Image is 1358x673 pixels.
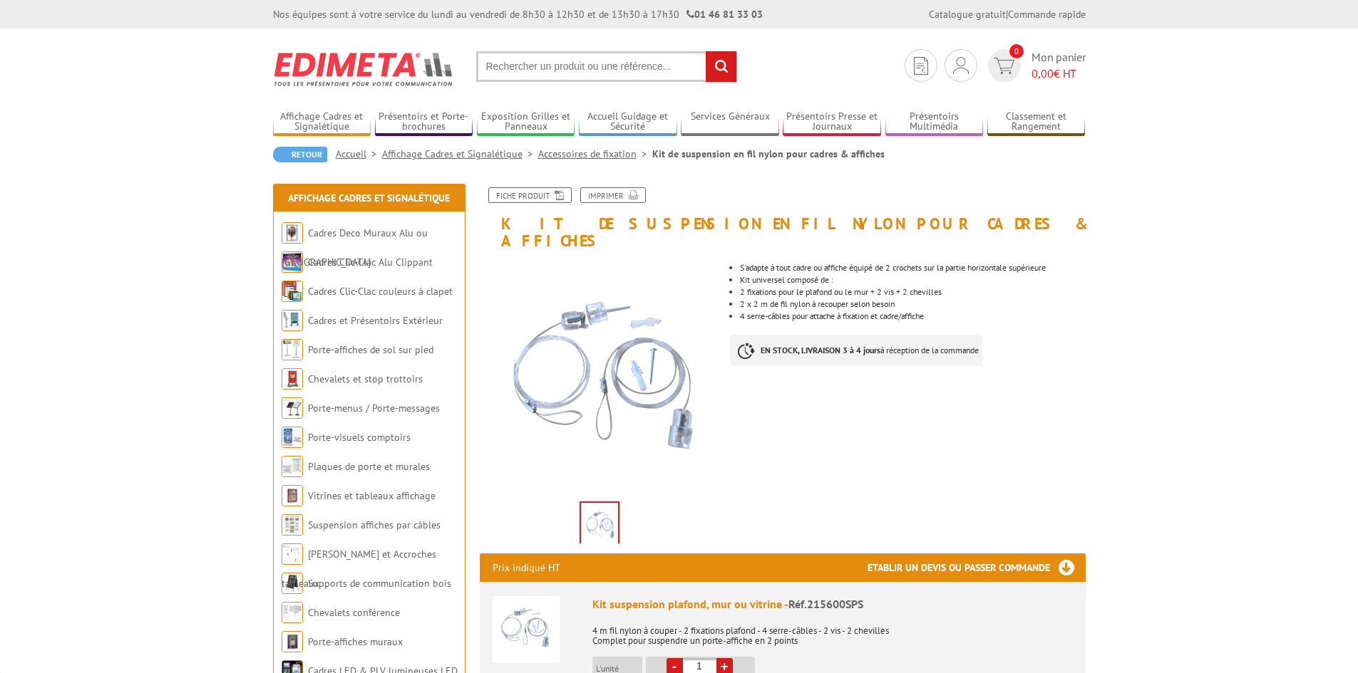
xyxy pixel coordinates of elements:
[580,187,646,203] a: Imprimer
[282,548,436,590] a: [PERSON_NAME] et Accroches tableaux
[308,372,423,385] a: Chevalets et stop trottoirs
[984,49,1086,82] a: devis rapide 0 Mon panier 0,00€ HT
[308,343,433,356] a: Porte-affiches de sol sur pied
[987,110,1086,134] a: Classement et Rangement
[538,147,652,160] a: Accessoires de fixation
[282,339,303,360] img: Porte-affiches de sol sur pied
[953,57,969,74] img: devis rapide
[282,281,303,302] img: Cadres Clic-Clac couleurs à clapet
[308,606,400,619] a: Chevalets conférence
[273,43,455,95] img: Edimeta
[308,577,451,590] a: Supports de communication bois
[282,543,303,565] img: Cimaises et Accroches tableaux
[308,431,411,444] a: Porte-visuels comptoirs
[740,276,1085,284] p: Kit universel composé de :
[282,310,303,331] img: Cadres et Présentoirs Extérieur
[914,57,928,75] img: devis rapide
[308,518,441,531] a: Suspension affiches par câbles
[273,110,371,134] a: Affichage Cadres et Signalétique
[282,456,303,477] img: Plaques de porte et murales
[273,147,327,162] a: Retour
[730,335,982,366] p: à réception de la commande
[480,256,720,496] img: affichage_lumineux_215600sps.jpg
[282,485,303,506] img: Vitrines et tableaux affichage
[681,110,779,134] a: Services Généraux
[288,192,450,204] a: Affichage Cadres et Signalétique
[282,602,303,623] img: Chevalets conférence
[282,514,303,536] img: Suspension affiches par câbles
[273,7,763,21] div: Nos équipes sont à votre service du lundi au vendredi de 8h30 à 12h30 et de 13h30 à 17h30
[308,460,430,473] a: Plaques de porte et murales
[1009,44,1024,58] span: 0
[336,147,382,160] a: Accueil
[282,631,303,652] img: Porte-affiches muraux
[761,345,880,355] strong: EN STOCK, LIVRAISON 3 à 4 jours
[469,187,1096,249] h1: Kit de suspension en fil nylon pour cadres & affiches
[1008,8,1086,21] a: Commande rapide
[476,51,737,82] input: Rechercher un produit ou une référence...
[282,427,303,448] img: Porte-visuels comptoirs
[788,597,863,611] span: Réf.215600SPS
[994,58,1014,74] img: devis rapide
[493,553,560,582] p: Prix indiqué HT
[282,368,303,390] img: Chevalets et stop trottoirs
[686,8,763,21] strong: 01 46 81 33 03
[783,110,881,134] a: Présentoirs Presse et Journaux
[579,110,677,134] a: Accueil Guidage et Sécurité
[740,264,1085,272] li: S’adapte à tout cadre ou affiche équipé de 2 crochets sur la partie horizontale supérieure
[308,635,403,648] a: Porte-affiches muraux
[382,147,538,160] a: Affichage Cadres et Signalétique
[885,110,984,134] a: Présentoirs Multimédia
[308,285,453,298] a: Cadres Clic-Clac couleurs à clapet
[592,616,1073,646] p: 4 m fil nylon à couper - 2 fixations plafond - 4 serre-câbles - 2 vis - 2 chevilles Complet pour ...
[1032,66,1086,82] span: € HT
[1032,49,1086,82] span: Mon panier
[308,256,433,268] a: Cadres Clic-Clac Alu Clippant
[581,503,618,547] img: affichage_lumineux_215600sps.jpg
[868,553,1086,582] h3: Etablir un devis ou passer commande
[308,402,440,414] a: Porte-menus / Porte-messages
[592,596,1073,612] div: Kit suspension plafond, mur ou vitrine -
[929,7,1086,21] div: |
[740,288,1085,296] p: 2 fixations pour le plafond ou le mur + 2 vis + 2 chevilles
[282,222,303,244] img: Cadres Deco Muraux Alu ou Bois
[488,187,572,203] a: Fiche produit
[652,147,885,161] li: Kit de suspension en fil nylon pour cadres & affiches
[493,596,560,663] img: Kit suspension plafond, mur ou vitrine
[282,397,303,419] img: Porte-menus / Porte-messages
[308,314,443,327] a: Cadres et Présentoirs Extérieur
[375,110,473,134] a: Présentoirs et Porte-brochures
[477,110,575,134] a: Exposition Grilles et Panneaux
[740,312,1085,320] p: 4 serre-câbles pour attache à fixation et cadre/affiche
[740,300,1085,308] p: 2 x 2 m de fil nylon à recouper selon besoin
[929,8,1006,21] a: Catalogue gratuit
[282,226,428,268] a: Cadres Deco Muraux Alu ou [GEOGRAPHIC_DATA]
[706,51,736,82] input: rechercher
[1032,66,1054,80] span: 0,00
[308,489,436,502] a: Vitrines et tableaux affichage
